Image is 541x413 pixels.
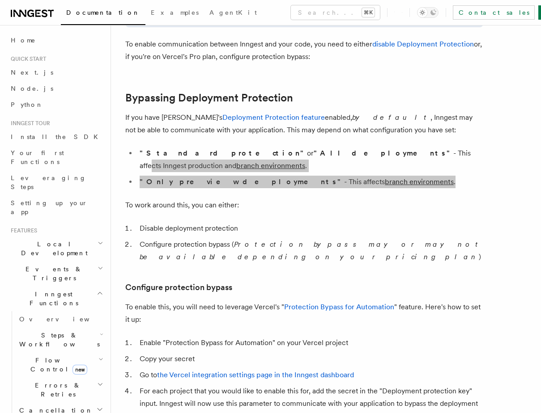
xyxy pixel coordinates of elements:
a: disable Deployment Protection [372,40,474,48]
em: Protection bypass may or may not be available depending on your pricing plan [140,240,482,261]
a: Overview [16,311,105,327]
a: branch environments [236,161,305,170]
li: Configure protection bypass ( ) [137,238,483,263]
span: AgentKit [209,9,257,16]
span: Leveraging Steps [11,174,86,190]
strong: "All deployments" [314,149,453,157]
p: To enable this, you will need to leverage Vercel's " " feature. Here's how to set it up: [125,301,483,326]
a: the Vercel integration settings page in the Inngest dashboard [157,371,354,379]
strong: "Only preview deployments" [140,177,344,186]
a: Your first Functions [7,145,105,170]
li: or - This affects Inngest production and . [137,147,483,172]
button: Inngest Functions [7,286,105,311]
li: Copy your secret [137,353,483,365]
a: Home [7,32,105,48]
li: - This affects . [137,176,483,188]
span: Install the SDK [11,133,103,140]
span: Flow Control [16,356,98,374]
a: Deployment Protection feature [222,113,325,122]
span: Examples [151,9,199,16]
span: Next.js [11,69,53,76]
span: Inngest Functions [7,290,97,308]
span: Local Development [7,240,98,257]
p: To work around this, you can either: [125,199,483,211]
a: Configure protection bypass [125,281,232,294]
span: Quick start [7,55,46,63]
button: Toggle dark mode [417,7,439,18]
span: Errors & Retries [16,381,97,399]
span: Features [7,227,37,234]
li: Enable "Protection Bypass for Automation" on your Vercel project [137,337,483,349]
button: Errors & Retries [16,377,105,402]
a: Node.js [7,80,105,97]
p: If you have [PERSON_NAME]'s enabled, , Inngest may not be able to communicate with your applicati... [125,111,483,136]
button: Steps & Workflows [16,327,105,352]
button: Search...⌘K [291,5,380,20]
span: Inngest tour [7,120,50,127]
span: new [72,365,87,375]
a: Leveraging Steps [7,170,105,195]
kbd: ⌘K [362,8,375,17]
strong: "Standard protection" [140,149,307,157]
span: Documentation [66,9,140,16]
a: Python [7,97,105,113]
span: Events & Triggers [7,265,98,282]
a: Protection Bypass for Automation [284,303,394,311]
a: Install the SDK [7,129,105,145]
span: Steps & Workflows [16,331,100,349]
span: Home [11,36,36,45]
span: Setting up your app [11,199,88,215]
span: Your first Functions [11,149,64,165]
button: Flow Controlnew [16,352,105,377]
em: by default [352,113,430,122]
a: AgentKit [204,3,262,24]
a: Examples [145,3,204,24]
p: To enable communication between Inngest and your code, you need to either or, if you're on Vercel... [125,38,483,63]
a: branch environments [385,177,454,186]
a: Next.js [7,64,105,80]
li: Disable deployment protection [137,222,483,235]
span: Overview [19,316,111,323]
a: Documentation [61,3,145,25]
a: Bypassing Deployment Protection [125,92,293,104]
a: Setting up your app [7,195,105,220]
a: Contact sales [453,5,535,20]
button: Local Development [7,236,105,261]
span: Python [11,101,43,108]
span: Node.js [11,85,53,92]
li: Go to [137,369,483,381]
button: Events & Triggers [7,261,105,286]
